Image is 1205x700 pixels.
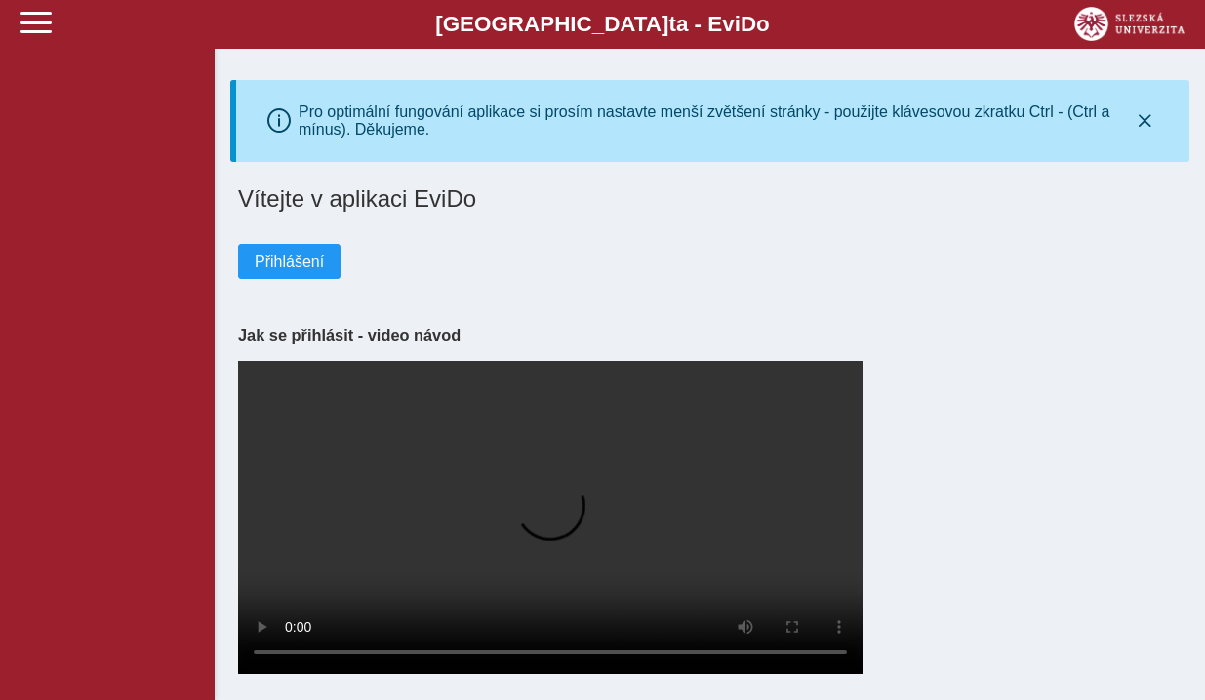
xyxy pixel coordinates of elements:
div: Pro optimální fungování aplikace si prosím nastavte menší zvětšení stránky - použijte klávesovou ... [299,103,1131,139]
button: Přihlášení [238,244,341,279]
span: t [668,12,675,36]
h3: Jak se přihlásit - video návod [238,326,1182,345]
span: D [741,12,756,36]
span: Přihlášení [255,253,324,270]
video: Your browser does not support the video tag. [238,361,863,674]
img: logo_web_su.png [1074,7,1185,41]
b: [GEOGRAPHIC_DATA] a - Evi [59,12,1146,37]
span: o [756,12,770,36]
h1: Vítejte v aplikaci EviDo [238,185,1182,213]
